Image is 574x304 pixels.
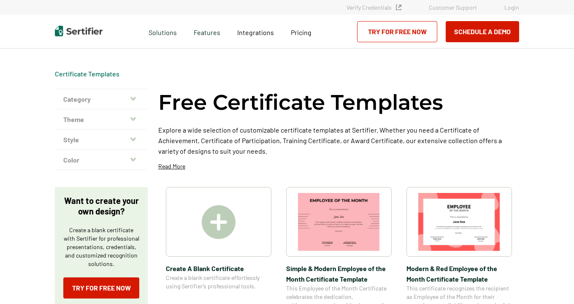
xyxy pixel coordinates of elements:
[194,26,220,37] span: Features
[158,125,519,156] p: Explore a wide selection of customizable certificate templates at Sertifier. Whether you need a C...
[286,263,392,284] span: Simple & Modern Employee of the Month Certificate Template
[166,263,271,274] span: Create A Blank Certificate
[237,28,274,36] span: Integrations
[166,274,271,290] span: Create a blank certificate effortlessly using Sertifier’s professional tools.
[63,226,139,268] p: Create a blank certificate with Sertifier for professional presentations, credentials, and custom...
[63,195,139,217] p: Want to create your own design?
[55,70,119,78] a: Certificate Templates
[504,4,519,11] a: Login
[158,162,185,171] p: Read More
[63,277,139,299] a: Try for Free Now
[291,26,311,37] a: Pricing
[298,193,380,251] img: Simple & Modern Employee of the Month Certificate Template
[347,4,401,11] a: Verify Credentials
[418,193,500,251] img: Modern & Red Employee of the Month Certificate Template
[429,4,477,11] a: Customer Support
[55,89,148,109] button: Category
[202,205,236,239] img: Create A Blank Certificate
[55,26,103,36] img: Sertifier | Digital Credentialing Platform
[55,150,148,170] button: Color
[357,21,437,42] a: Try for Free Now
[55,130,148,150] button: Style
[291,28,311,36] span: Pricing
[237,26,274,37] a: Integrations
[55,109,148,130] button: Theme
[396,5,401,10] img: Verified
[406,263,512,284] span: Modern & Red Employee of the Month Certificate Template
[55,70,119,78] div: Breadcrumb
[149,26,177,37] span: Solutions
[158,89,443,116] h1: Free Certificate Templates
